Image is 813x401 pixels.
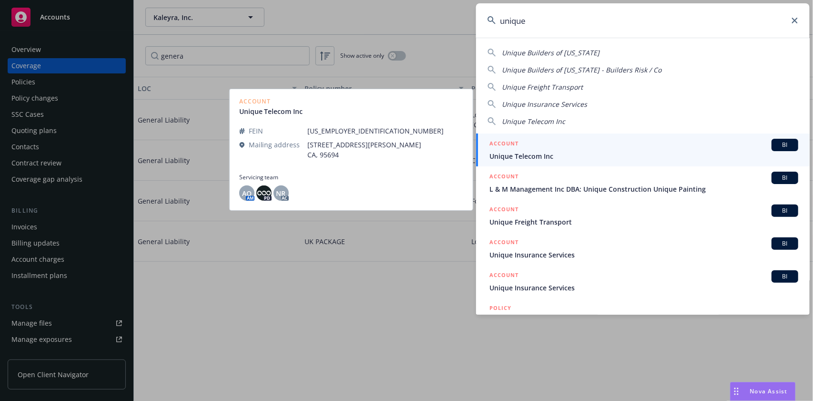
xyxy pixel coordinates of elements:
[489,237,518,249] h5: ACCOUNT
[489,205,518,216] h5: ACCOUNT
[489,303,511,313] h5: POLICY
[476,166,810,199] a: ACCOUNTBIL & M Management Inc DBA: Unique Construction Unique Painting
[489,314,798,324] span: UNIQUE TELECOM INCORPORATED
[775,174,794,182] span: BI
[489,217,798,227] span: Unique Freight Transport
[750,387,788,395] span: Nova Assist
[775,239,794,248] span: BI
[489,139,518,150] h5: ACCOUNT
[775,272,794,281] span: BI
[476,134,810,166] a: ACCOUNTBIUnique Telecom Inc
[502,100,587,109] span: Unique Insurance Services
[476,298,810,339] a: POLICYUNIQUE TELECOM INCORPORATED
[489,270,518,282] h5: ACCOUNT
[502,65,661,74] span: Unique Builders of [US_STATE] - Builders Risk / Co
[476,199,810,232] a: ACCOUNTBIUnique Freight Transport
[502,48,600,57] span: Unique Builders of [US_STATE]
[489,151,798,161] span: Unique Telecom Inc
[731,382,742,401] div: Drag to move
[476,3,810,38] input: Search...
[476,265,810,298] a: ACCOUNTBIUnique Insurance Services
[502,117,565,126] span: Unique Telecom Inc
[489,283,798,293] span: Unique Insurance Services
[775,206,794,215] span: BI
[502,82,583,92] span: Unique Freight Transport
[489,172,518,183] h5: ACCOUNT
[730,382,796,401] button: Nova Assist
[775,141,794,149] span: BI
[489,184,798,194] span: L & M Management Inc DBA: Unique Construction Unique Painting
[489,250,798,260] span: Unique Insurance Services
[476,232,810,265] a: ACCOUNTBIUnique Insurance Services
